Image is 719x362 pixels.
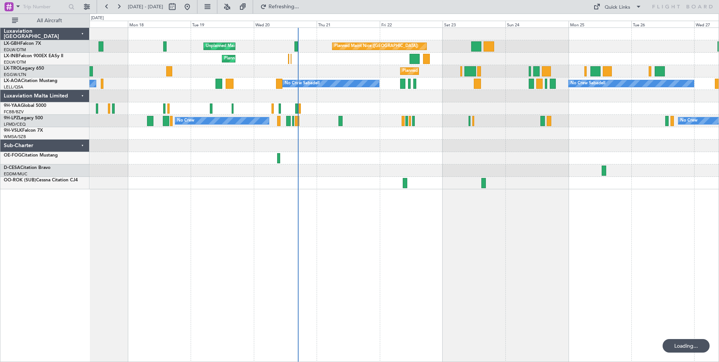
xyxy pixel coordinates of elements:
span: 9H-VSLK [4,128,22,133]
a: 9H-YAAGlobal 5000 [4,103,46,108]
button: All Aircraft [8,15,82,27]
div: Fri 22 [380,21,443,27]
div: No Crew Sabadell [570,78,605,89]
span: LX-TRO [4,66,20,71]
div: Thu 21 [317,21,379,27]
span: LX-GBH [4,41,20,46]
div: Mon 25 [569,21,631,27]
a: LX-GBHFalcon 7X [4,41,41,46]
div: Tue 26 [631,21,694,27]
div: Tue 19 [191,21,253,27]
a: LX-INBFalcon 900EX EASy II [4,54,63,58]
a: OE-FOGCitation Mustang [4,153,58,158]
div: Mon 18 [128,21,191,27]
a: FCBB/BZV [4,109,24,115]
a: EDLW/DTM [4,47,26,53]
button: Quick Links [590,1,645,13]
a: WMSA/SZB [4,134,26,140]
a: LELL/QSA [4,84,23,90]
div: Planned Maint Nice ([GEOGRAPHIC_DATA]) [334,41,418,52]
span: 9H-YAA [4,103,21,108]
div: Planned Maint [GEOGRAPHIC_DATA] ([GEOGRAPHIC_DATA]) [402,65,521,77]
div: [DATE] [91,15,104,21]
a: D-CESACitation Bravo [4,166,50,170]
div: Wed 20 [254,21,317,27]
a: EDDM/MUC [4,171,27,177]
div: Sun 24 [505,21,568,27]
div: Loading... [663,339,710,353]
button: Refreshing... [257,1,302,13]
span: OE-FOG [4,153,21,158]
div: No Crew Sabadell [285,78,320,89]
span: OO-ROK (SUB) [4,178,36,183]
span: LX-INB [4,54,18,58]
div: Planned Maint Geneva (Cointrin) [224,53,286,64]
div: Unplanned Maint [GEOGRAPHIC_DATA] ([GEOGRAPHIC_DATA]) [206,41,329,52]
div: Sat 23 [443,21,505,27]
span: LX-AOA [4,79,21,83]
a: LFMD/CEQ [4,122,26,127]
a: OO-ROK (SUB)Cessna Citation CJ4 [4,178,78,183]
a: LX-TROLegacy 650 [4,66,44,71]
span: Refreshing... [268,4,300,9]
input: Trip Number [23,1,66,12]
a: 9H-LPZLegacy 500 [4,116,43,120]
span: 9H-LPZ [4,116,19,120]
div: No Crew [680,115,698,126]
a: EGGW/LTN [4,72,26,78]
div: No Crew [177,115,194,126]
a: LX-AOACitation Mustang [4,79,58,83]
span: D-CESA [4,166,20,170]
span: All Aircraft [20,18,79,23]
a: 9H-VSLKFalcon 7X [4,128,43,133]
div: Sun 17 [65,21,128,27]
a: EDLW/DTM [4,59,26,65]
div: Quick Links [605,4,630,11]
span: [DATE] - [DATE] [128,3,163,10]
